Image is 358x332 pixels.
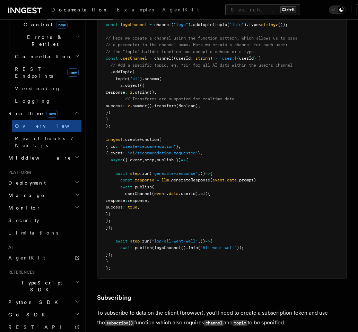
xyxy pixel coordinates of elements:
span: ( [128,76,130,81]
span: "ai/recommendation.requested" [128,151,198,155]
span: Deployment [6,179,46,186]
a: Logging [12,95,81,107]
span: await [120,245,132,250]
span: Security [8,218,39,223]
span: response [106,198,125,203]
span: Versioning [15,86,61,91]
span: z [128,103,130,108]
span: ) [188,22,191,27]
button: TypeScript SDK [6,276,81,296]
span: 'generate-response' [152,171,198,176]
span: ((userId [171,56,191,61]
span: .createFunction [123,137,159,142]
a: REST Endpointsnew [12,63,81,82]
span: await [120,185,132,189]
span: = [149,22,152,27]
span: // Transforms are supported for realtime data [125,96,234,101]
span: REST API [8,324,67,330]
span: () [200,239,205,244]
span: Middleware [6,154,71,161]
kbd: Ctrl+K [280,6,296,13]
span: TypeScript SDK [6,279,75,293]
span: .prompt) [237,178,256,182]
span: "log-all-went-well" [152,239,198,244]
span: event [212,178,225,182]
span: .addTopic [111,69,132,74]
span: ) [106,117,108,122]
span: "info" [229,22,244,27]
span: "logs" [174,22,188,27]
span: { id [106,144,115,149]
span: publish [135,185,152,189]
span: ${ [234,56,239,61]
span: ); [106,266,111,271]
button: Go SDK [6,308,81,321]
span: REST Endpoints [15,66,53,79]
span: topic [215,22,227,27]
span: ) [140,76,142,81]
span: "ai" [130,76,140,81]
span: userId [239,56,254,61]
span: ( [149,239,152,244]
a: Versioning [12,82,81,95]
button: Realtimenew [6,107,81,120]
span: >()); [276,22,288,27]
span: ); [106,218,111,223]
span: "All went well" [200,245,237,250]
span: ( [227,22,229,27]
span: ); [106,124,111,128]
a: Limitations [6,227,81,239]
a: Documentation [47,2,113,19]
span: async [111,158,123,162]
span: z [120,83,123,88]
a: AgentKit [158,2,203,19]
span: Examples [117,7,154,12]
span: const [106,22,118,27]
span: inngest [106,137,123,142]
span: ) [244,22,246,27]
span: Python SDK [6,299,62,306]
span: }); [106,252,113,257]
span: : [123,103,125,108]
span: { [186,158,188,162]
span: : [125,90,128,95]
span: ( [198,245,200,250]
span: new [46,110,58,118]
span: Errors & Retries [12,34,75,48]
span: .object [123,83,140,88]
span: )); [237,245,244,250]
span: () [181,245,186,250]
span: step [130,171,140,176]
span: llm [161,178,169,182]
span: : [115,144,118,149]
span: (Boolean) [176,103,198,108]
span: // Here we create a channel using the function pattern, which allows us to pass [106,36,297,41]
span: : [125,198,128,203]
button: Toggle dark mode [329,6,346,14]
span: AgentKit [162,7,199,12]
span: logsChannel [120,22,147,27]
span: . [166,191,169,196]
span: const [120,178,132,182]
span: AgentKit [8,255,45,261]
span: await [115,171,128,176]
span: step [130,239,140,244]
span: logsChannel [154,245,181,250]
span: : [123,151,125,155]
span: => [205,171,210,176]
span: .info [186,245,198,250]
button: Search...Ctrl+K [225,4,300,15]
span: () [147,103,152,108]
span: event [154,191,166,196]
span: References [6,270,35,275]
p: To subscribe to data on the client (browser), you'll need to create a subscription token and use ... [97,308,347,328]
span: } [176,144,178,149]
span: () [149,90,154,95]
span: Manage [6,192,45,199]
span: new [67,68,79,77]
span: Overview [15,123,86,129]
button: Manage [6,189,81,202]
span: ( [212,22,215,27]
a: Subscribing [97,293,131,303]
span: }) [106,212,111,216]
